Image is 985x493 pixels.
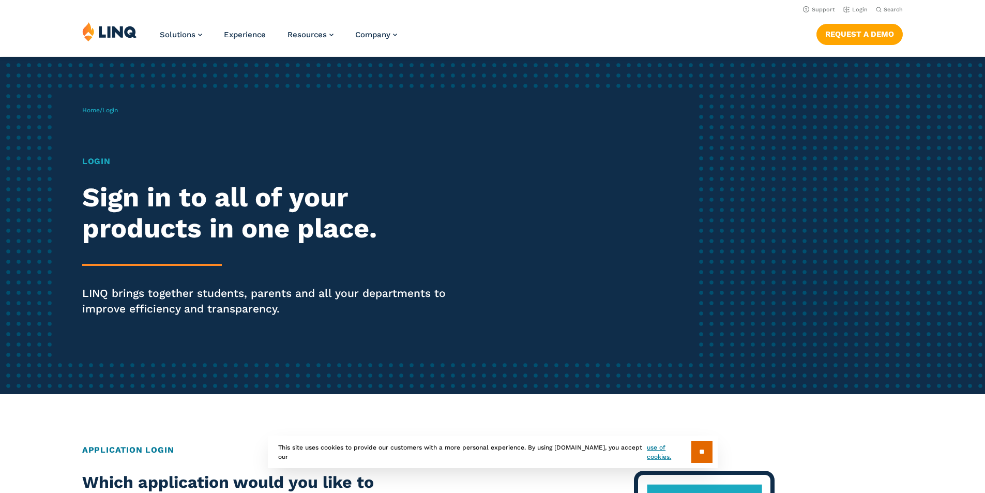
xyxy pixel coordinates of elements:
a: Company [355,30,397,39]
div: This site uses cookies to provide our customers with a more personal experience. By using [DOMAIN... [268,436,718,468]
a: Login [843,6,868,13]
img: LINQ | K‑12 Software [82,22,137,41]
a: Solutions [160,30,202,39]
h1: Login [82,155,462,168]
nav: Button Navigation [816,22,903,44]
h2: Application Login [82,444,903,456]
span: Company [355,30,390,39]
span: / [82,107,118,114]
span: Solutions [160,30,195,39]
a: Experience [224,30,266,39]
a: Support [803,6,835,13]
a: Home [82,107,100,114]
h2: Sign in to all of your products in one place. [82,182,462,244]
a: use of cookies. [647,443,691,461]
span: Resources [287,30,327,39]
span: Login [102,107,118,114]
nav: Primary Navigation [160,22,397,56]
button: Open Search Bar [876,6,903,13]
p: LINQ brings together students, parents and all your departments to improve efficiency and transpa... [82,286,462,317]
a: Resources [287,30,334,39]
span: Search [884,6,903,13]
a: Request a Demo [816,24,903,44]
